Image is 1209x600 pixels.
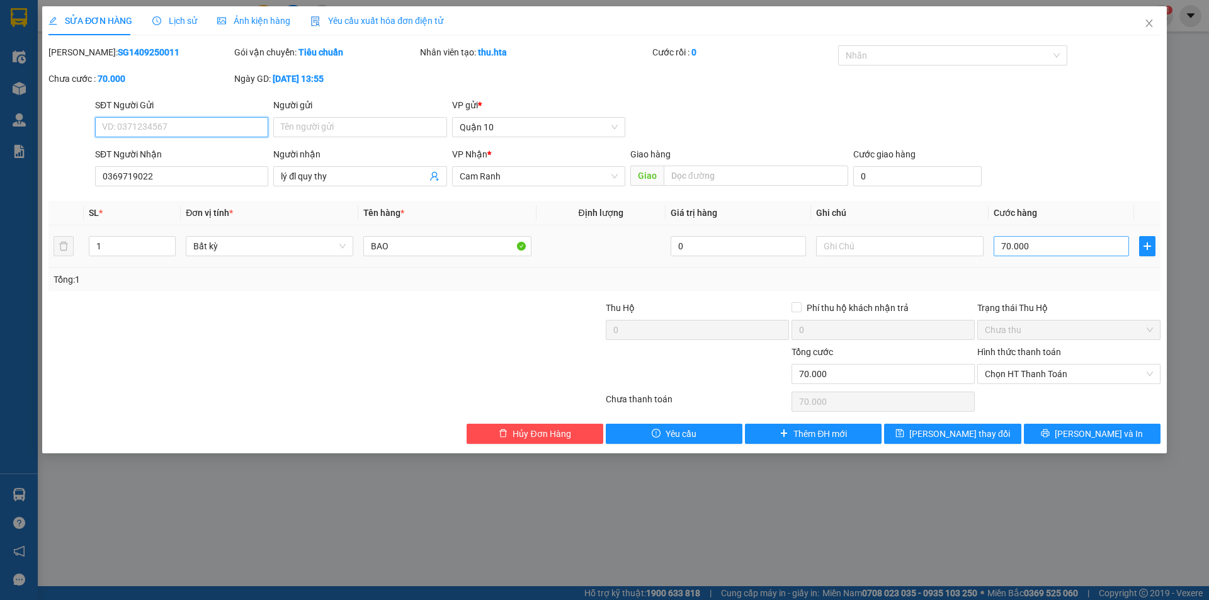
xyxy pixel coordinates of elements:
[420,45,650,59] div: Nhân viên tạo:
[780,429,788,439] span: plus
[152,16,197,26] span: Lịch sử
[77,18,125,77] b: Gửi khách hàng
[48,16,57,25] span: edit
[273,147,446,161] div: Người nhận
[1055,427,1143,441] span: [PERSON_NAME] và In
[816,236,984,256] input: Ghi Chú
[671,208,717,218] span: Giá trị hàng
[909,427,1010,441] span: [PERSON_NAME] thay đổi
[95,147,268,161] div: SĐT Người Nhận
[793,427,847,441] span: Thêm ĐH mới
[666,427,696,441] span: Yêu cầu
[234,45,417,59] div: Gói vận chuyển:
[429,171,440,181] span: user-add
[1132,6,1167,42] button: Close
[745,424,882,444] button: plusThêm ĐH mới
[217,16,226,25] span: picture
[802,301,914,315] span: Phí thu hộ khách nhận trả
[217,16,290,26] span: Ảnh kiện hàng
[1144,18,1154,28] span: close
[630,149,671,159] span: Giao hàng
[363,208,404,218] span: Tên hàng
[792,347,833,357] span: Tổng cước
[811,201,989,225] th: Ghi chú
[994,208,1037,218] span: Cước hàng
[513,427,570,441] span: Hủy Đơn Hàng
[48,72,232,86] div: Chưa cước :
[95,98,268,112] div: SĐT Người Gửi
[106,48,173,58] b: [DOMAIN_NAME]
[234,72,417,86] div: Ngày GD:
[884,424,1021,444] button: save[PERSON_NAME] thay đổi
[89,208,99,218] span: SL
[137,16,167,46] img: logo.jpg
[604,392,790,414] div: Chưa thanh toán
[54,236,74,256] button: delete
[298,47,343,57] b: Tiêu chuẩn
[152,16,161,25] span: clock-circle
[1139,236,1155,256] button: plus
[106,60,173,76] li: (c) 2017
[579,208,623,218] span: Định lượng
[54,273,467,286] div: Tổng: 1
[606,424,742,444] button: exclamation-circleYêu cầu
[853,166,982,186] input: Cước giao hàng
[664,166,848,186] input: Dọc đường
[118,47,179,57] b: SG1409250011
[363,236,531,256] input: VD: Bàn, Ghế
[499,429,508,439] span: delete
[98,74,125,84] b: 70.000
[310,16,443,26] span: Yêu cầu xuất hóa đơn điện tử
[193,237,346,256] span: Bất kỳ
[460,167,618,186] span: Cam Ranh
[691,47,696,57] b: 0
[460,118,618,137] span: Quận 10
[630,166,664,186] span: Giao
[186,208,233,218] span: Đơn vị tính
[273,74,324,84] b: [DATE] 13:55
[652,429,661,439] span: exclamation-circle
[977,301,1161,315] div: Trạng thái Thu Hộ
[478,47,507,57] b: thu.hta
[1024,424,1161,444] button: printer[PERSON_NAME] và In
[273,98,446,112] div: Người gửi
[895,429,904,439] span: save
[1041,429,1050,439] span: printer
[977,347,1061,357] label: Hình thức thanh toán
[48,45,232,59] div: [PERSON_NAME]:
[452,98,625,112] div: VP gửi
[853,149,916,159] label: Cước giao hàng
[16,81,64,162] b: Hòa [GEOGRAPHIC_DATA]
[452,149,487,159] span: VP Nhận
[606,303,635,313] span: Thu Hộ
[310,16,321,26] img: icon
[467,424,603,444] button: deleteHủy Đơn Hàng
[985,365,1153,383] span: Chọn HT Thanh Toán
[48,16,132,26] span: SỬA ĐƠN HÀNG
[985,320,1153,339] span: Chưa thu
[1140,241,1155,251] span: plus
[652,45,836,59] div: Cước rồi :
